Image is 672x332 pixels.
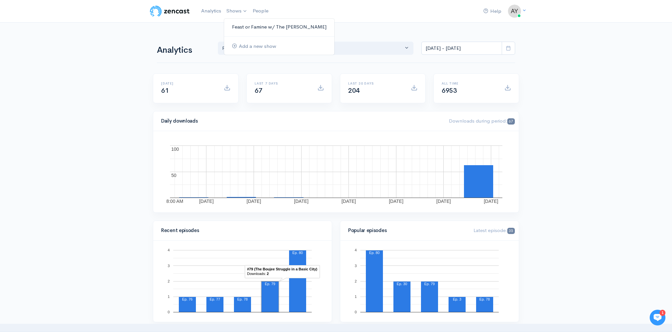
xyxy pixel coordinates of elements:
[157,46,210,55] h1: Analytics
[453,297,461,301] text: Ep. 3
[355,310,357,314] text: 0
[166,199,183,204] text: 8:00 AM
[161,82,216,85] h6: [DATE]
[224,41,334,52] a: Add a new show
[481,4,504,18] a: Help
[161,248,324,314] svg: A chart.
[199,199,214,204] text: [DATE]
[389,199,403,204] text: [DATE]
[237,297,248,301] text: Ep. 78
[168,295,170,299] text: 1
[265,282,275,286] text: Ep. 79
[10,32,121,42] h1: Hi 👋
[355,264,357,267] text: 3
[424,282,435,286] text: Ep. 79
[222,45,403,52] div: Feast or Famine w/ The Yo...
[168,248,170,252] text: 4
[292,251,303,255] text: Ep. 80
[397,282,407,286] text: Ep. 30
[355,248,357,252] text: 4
[161,228,320,233] h4: Recent episodes
[168,310,170,314] text: 0
[369,251,380,255] text: Ep. 80
[508,5,521,18] img: ...
[650,310,665,325] iframe: gist-messenger-bubble-iframe
[210,297,220,301] text: Ep. 77
[171,146,179,152] text: 100
[247,267,317,271] text: #79 (The Boujee Struggle in a Basic City)
[348,87,360,95] span: 204
[161,87,169,95] span: 61
[171,173,177,178] text: 50
[247,272,266,276] text: Downloads:
[149,5,191,18] img: ZenCast Logo
[355,295,357,299] text: 1
[218,42,413,55] button: Feast or Famine w/ The Yo...
[442,87,457,95] span: 6953
[9,112,122,120] p: Find an answer quickly
[182,297,193,301] text: Ep. 76
[449,118,515,124] span: Downloads during period:
[442,82,496,85] h6: All time
[19,123,117,136] input: Search articles
[250,4,271,18] a: People
[161,139,511,205] svg: A chart.
[224,21,334,33] a: Feast or Famine w/ The [PERSON_NAME]
[355,279,357,283] text: 2
[436,199,451,204] text: [DATE]
[473,227,515,233] span: Latest episode:
[168,279,170,283] text: 2
[294,199,308,204] text: [DATE]
[255,87,262,95] span: 67
[342,199,356,204] text: [DATE]
[348,248,511,314] svg: A chart.
[10,87,121,100] button: New conversation
[247,199,261,204] text: [DATE]
[348,82,403,85] h6: Last 30 days
[421,42,502,55] input: analytics date range selector
[224,4,250,18] a: Shows
[168,264,170,267] text: 3
[42,91,79,96] span: New conversation
[348,228,466,233] h4: Popular episodes
[484,199,498,204] text: [DATE]
[199,4,224,18] a: Analytics
[10,44,121,75] h2: Just let us know if you need anything and we'll be happy to help! 🙂
[255,82,309,85] h6: Last 7 days
[267,272,269,276] text: 2
[507,118,515,125] span: 67
[224,18,335,55] ul: Shows
[479,297,490,301] text: Ep. 78
[161,118,441,124] h4: Daily downloads
[507,228,515,234] span: 35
